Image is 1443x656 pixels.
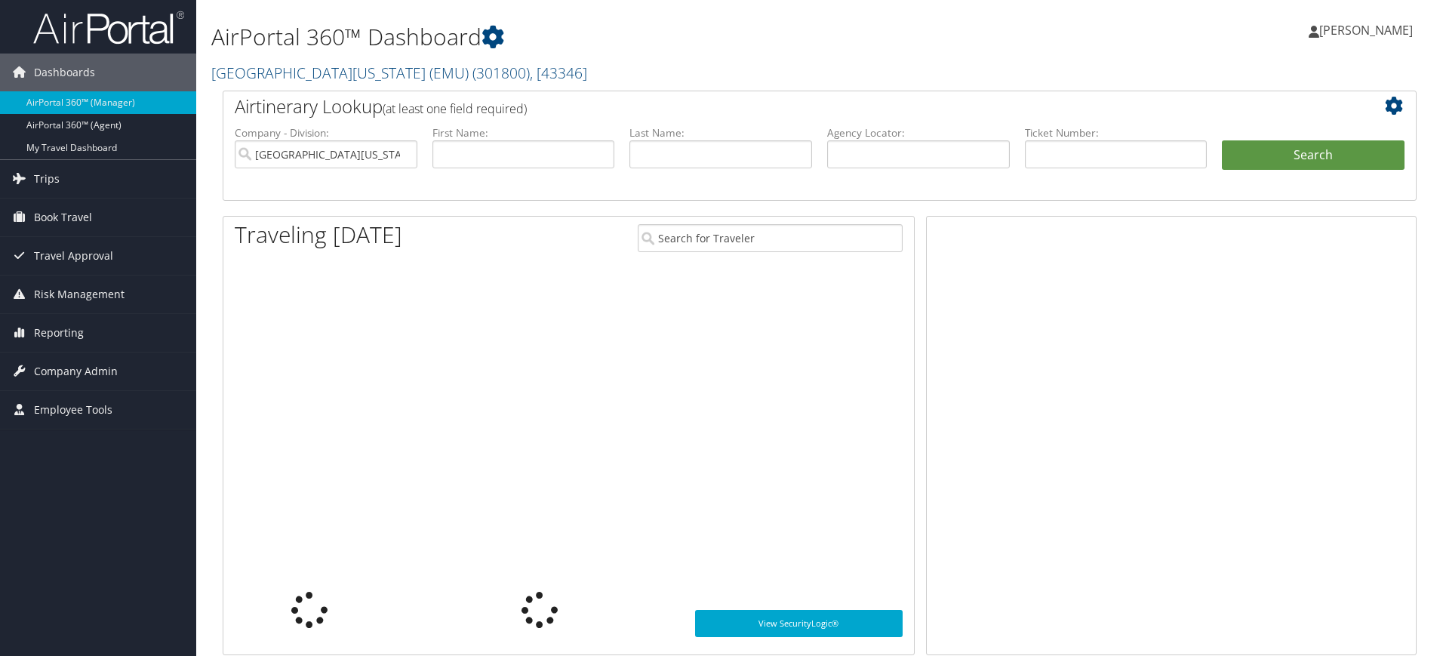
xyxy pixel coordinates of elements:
[33,10,184,45] img: airportal-logo.png
[383,100,527,117] span: (at least one field required)
[34,314,84,352] span: Reporting
[235,219,402,251] h1: Traveling [DATE]
[34,199,92,236] span: Book Travel
[629,125,812,140] label: Last Name:
[211,21,1023,53] h1: AirPortal 360™ Dashboard
[34,160,60,198] span: Trips
[638,224,903,252] input: Search for Traveler
[695,610,903,637] a: View SecurityLogic®
[1309,8,1428,53] a: [PERSON_NAME]
[34,276,125,313] span: Risk Management
[34,54,95,91] span: Dashboards
[34,237,113,275] span: Travel Approval
[34,353,118,390] span: Company Admin
[1319,22,1413,38] span: [PERSON_NAME]
[34,391,112,429] span: Employee Tools
[472,63,530,83] span: ( 301800 )
[1222,140,1405,171] button: Search
[211,63,587,83] a: [GEOGRAPHIC_DATA][US_STATE] (EMU)
[235,94,1305,119] h2: Airtinerary Lookup
[235,125,417,140] label: Company - Division:
[827,125,1010,140] label: Agency Locator:
[1025,125,1208,140] label: Ticket Number:
[530,63,587,83] span: , [ 43346 ]
[432,125,615,140] label: First Name:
